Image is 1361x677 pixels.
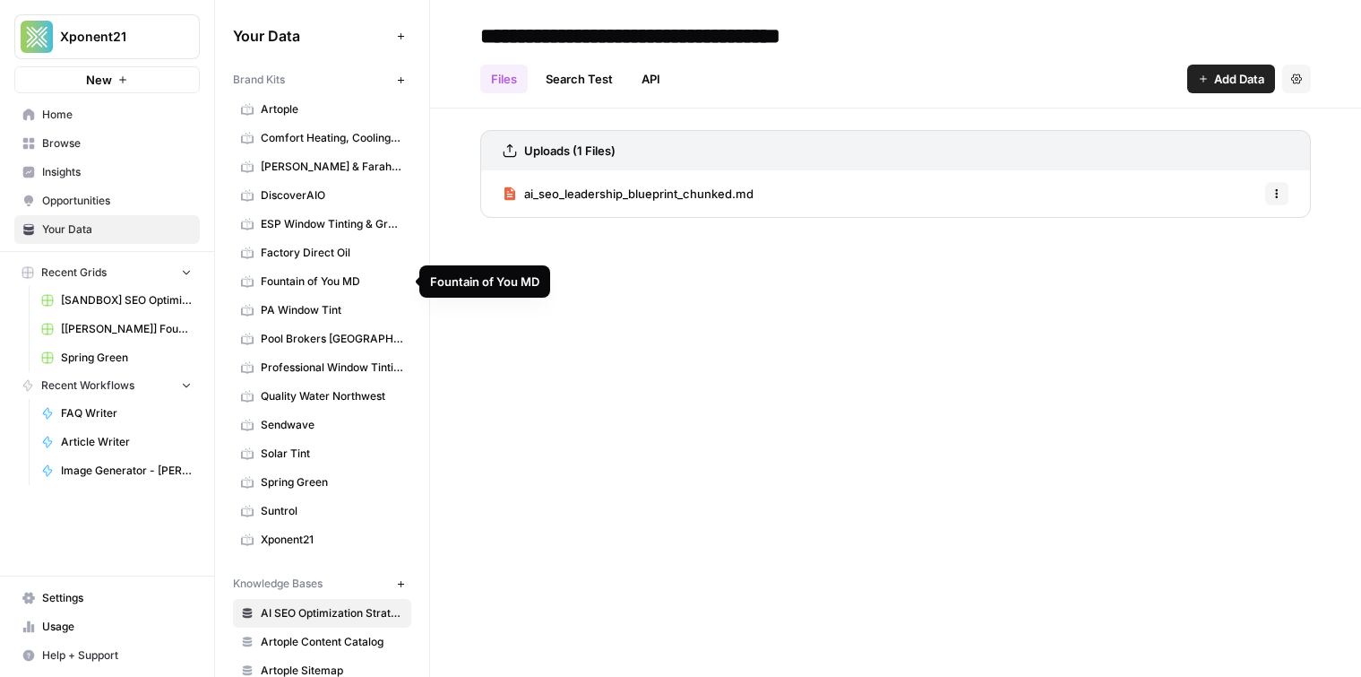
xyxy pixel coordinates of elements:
a: Image Generator - [PERSON_NAME] [33,456,200,485]
span: Artople Content Catalog [261,634,403,650]
a: DiscoverAIO [233,181,411,210]
a: Search Test [535,65,624,93]
span: ai_seo_leadership_blueprint_chunked.md [524,185,754,203]
a: Factory Direct Oil [233,239,411,267]
span: AI SEO Optimization Strategy Playbook [261,605,403,621]
a: Files [480,65,528,93]
button: Help + Support [14,641,200,670]
span: DiscoverAIO [261,187,403,204]
span: PA Window Tint [261,302,403,318]
a: [SANDBOX] SEO Optimizations [33,286,200,315]
a: [[PERSON_NAME]] Fountain of You MD [33,315,200,343]
span: Image Generator - [PERSON_NAME] [61,463,192,479]
a: Solar Tint [233,439,411,468]
span: Insights [42,164,192,180]
a: ai_seo_leadership_blueprint_chunked.md [503,170,754,217]
span: Professional Window Tinting [261,360,403,376]
span: Opportunities [42,193,192,209]
span: Usage [42,619,192,635]
button: Add Data [1187,65,1275,93]
a: Xponent21 [233,525,411,554]
span: Quality Water Northwest [261,388,403,404]
a: Professional Window Tinting [233,353,411,382]
a: Artople Content Catalog [233,628,411,656]
span: Brand Kits [233,72,285,88]
span: ESP Window Tinting & Graphics [261,216,403,232]
span: [SANDBOX] SEO Optimizations [61,292,192,308]
a: Your Data [14,215,200,244]
a: Browse [14,129,200,158]
span: Xponent21 [261,532,403,548]
a: Suntrol [233,497,411,525]
span: Artople [261,101,403,117]
span: Help + Support [42,647,192,664]
span: Knowledge Bases [233,576,323,592]
span: Pool Brokers [GEOGRAPHIC_DATA] [261,331,403,347]
span: Spring Green [61,350,192,366]
a: Artople [233,95,411,124]
a: Usage [14,612,200,641]
a: Insights [14,158,200,187]
h3: Uploads (1 Files) [524,142,616,160]
span: Suntrol [261,503,403,519]
a: API [631,65,671,93]
a: AI SEO Optimization Strategy Playbook [233,599,411,628]
a: Spring Green [33,343,200,372]
span: [PERSON_NAME] & Farah Eye & Laser Center [261,159,403,175]
span: FAQ Writer [61,405,192,421]
span: Your Data [42,221,192,238]
button: Workspace: Xponent21 [14,14,200,59]
a: Fountain of You MD [233,267,411,296]
span: Factory Direct Oil [261,245,403,261]
span: Sendwave [261,417,403,433]
span: Spring Green [261,474,403,490]
span: Add Data [1214,70,1264,88]
a: PA Window Tint [233,296,411,325]
img: Xponent21 Logo [21,21,53,53]
span: Home [42,107,192,123]
button: New [14,66,200,93]
a: FAQ Writer [33,399,200,428]
span: Recent Workflows [41,378,134,394]
span: Solar Tint [261,446,403,462]
span: [[PERSON_NAME]] Fountain of You MD [61,321,192,337]
a: Sendwave [233,411,411,439]
a: Home [14,100,200,129]
a: ESP Window Tinting & Graphics [233,210,411,239]
a: [PERSON_NAME] & Farah Eye & Laser Center [233,152,411,181]
button: Recent Workflows [14,372,200,399]
a: Comfort Heating, Cooling, Electrical & Plumbing [233,124,411,152]
button: Recent Grids [14,259,200,286]
a: Settings [14,584,200,612]
a: Spring Green [233,468,411,497]
a: Uploads (1 Files) [503,131,616,170]
a: Quality Water Northwest [233,382,411,411]
span: Comfort Heating, Cooling, Electrical & Plumbing [261,130,403,146]
span: Your Data [233,25,390,47]
a: Article Writer [33,428,200,456]
span: Recent Grids [41,265,107,281]
span: Settings [42,590,192,606]
span: New [86,71,112,89]
span: Article Writer [61,434,192,450]
span: Browse [42,135,192,152]
span: Fountain of You MD [261,273,403,290]
span: Xponent21 [60,28,168,46]
a: Pool Brokers [GEOGRAPHIC_DATA] [233,325,411,353]
a: Opportunities [14,187,200,215]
